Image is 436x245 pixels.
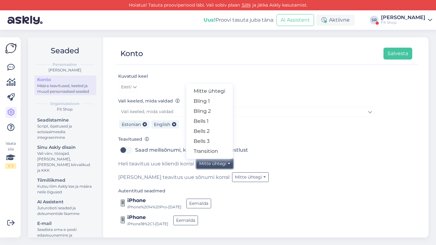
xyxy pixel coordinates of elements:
[33,45,96,57] h2: Seaded
[118,107,375,117] a: Vali keeled, mida valdad
[118,172,375,182] div: [PERSON_NAME] teavitus uue sõnumi korral
[232,172,269,182] button: Mitte ühtegi
[53,62,77,67] b: Personaalne
[186,96,233,106] a: Bling 1
[381,15,432,25] a: [PERSON_NAME]Fit Shop
[34,219,96,245] a: E-mailSeadista oma e-posti edasisuunamine ja [PERSON_NAME]
[33,107,96,112] div: Fit Shop
[118,73,148,80] label: Kuvatud keel
[118,82,139,92] a: Eesti
[37,184,94,195] div: Kutsu tiim Askly'sse ja määra neile õigused
[34,116,96,141] a: SeadistamineScript, õpetused ja sotsiaalmeedia integreerimine
[173,216,198,225] button: Eemalda
[37,83,94,94] div: Määra teavitused, keeled ja muud personaalsed seaded
[34,198,96,217] a: AI AssistentJuturoboti seaded ja dokumentide lisamine
[118,136,149,143] label: Teavitused
[186,136,233,146] a: Bells 3
[37,177,94,184] div: Tiimiliikmed
[5,163,16,169] div: 1 / 3
[127,214,168,221] div: iPhone
[37,227,94,244] div: Seadista oma e-posti edasisuunamine ja [PERSON_NAME]
[122,122,141,127] span: Estonian
[154,122,170,127] span: English
[317,14,355,26] div: Aktiivne
[121,84,132,91] span: Eesti
[381,15,425,20] div: [PERSON_NAME]
[118,159,375,169] div: Heli teavitus uue kliendi korral
[121,109,173,114] span: Vali keeled, mida valdad
[127,221,168,227] div: iPhone18%2C1 • [DATE]
[37,205,94,216] div: Juturoboti seaded ja dokumentide lisamine
[186,106,233,116] a: Bling 2
[276,14,314,26] button: AI Assistent
[186,199,211,208] button: Eemalda
[127,204,181,210] div: iPhone%2014%20Pro • [DATE]
[186,146,233,156] a: Transition
[37,220,94,227] div: E-mail
[381,20,425,25] div: Fit Shop
[5,42,17,54] img: Askly Logo
[33,67,96,73] div: [PERSON_NAME]
[370,16,378,24] div: SR
[37,151,94,173] div: Vali värv, tööajad, [PERSON_NAME], [PERSON_NAME] kiirvalikud ja KKK
[37,199,94,205] div: AI Assistent
[120,48,143,60] div: Konto
[186,86,233,96] a: Mitte ühtegi
[5,141,16,169] div: Vaata siia
[204,16,274,24] div: Proovi tasuta juba täna:
[118,188,165,194] label: Autentitud seadmed
[127,197,181,204] div: iPhone
[37,76,94,83] div: Konto
[37,123,94,140] div: Script, õpetused ja sotsiaalmeedia integreerimine
[34,76,96,95] a: KontoMäära teavitused, keeled ja muud personaalsed seaded
[204,17,215,23] b: Uus!
[196,159,233,169] button: Mitte ühtegi
[118,98,180,104] label: Vali keeled, mida valdad
[186,116,233,126] a: Bells 1
[50,101,79,107] b: Organisatsioon
[186,126,233,136] a: Bells 2
[37,117,94,123] div: Seadistamine
[37,144,94,151] div: Sinu Askly disain
[240,2,252,8] a: SIIN
[34,176,96,196] a: TiimiliikmedKutsu tiim Askly'sse ja määra neile õigused
[135,145,248,155] label: Saad meilisõnumi, kui klient alustab vestlust
[383,48,412,60] button: Salvesta
[34,143,96,174] a: Sinu Askly disainVali värv, tööajad, [PERSON_NAME], [PERSON_NAME] kiirvalikud ja KKK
